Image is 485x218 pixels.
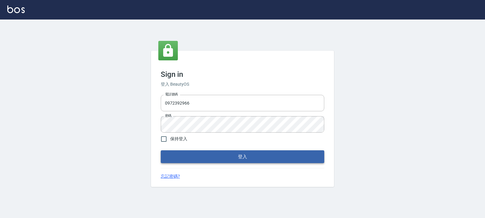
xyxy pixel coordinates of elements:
a: 忘記密碼? [161,173,180,180]
h3: Sign in [161,70,324,79]
label: 密碼 [165,113,171,118]
img: Logo [7,5,25,13]
label: 電話號碼 [165,92,178,97]
span: 保持登入 [170,136,187,142]
h6: 登入 BeautyOS [161,81,324,88]
button: 登入 [161,150,324,163]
